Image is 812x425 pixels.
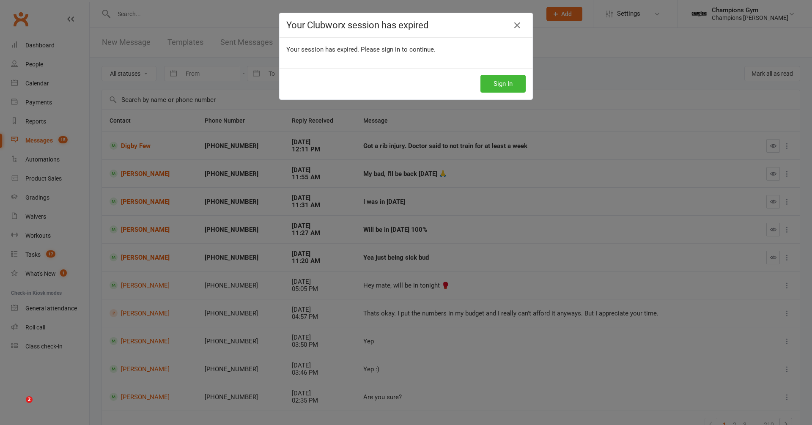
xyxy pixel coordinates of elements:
[480,75,526,93] button: Sign In
[510,19,524,32] a: Close
[26,396,33,403] span: 2
[286,20,526,30] h4: Your Clubworx session has expired
[8,396,29,417] iframe: Intercom live chat
[286,46,436,53] span: Your session has expired. Please sign in to continue.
